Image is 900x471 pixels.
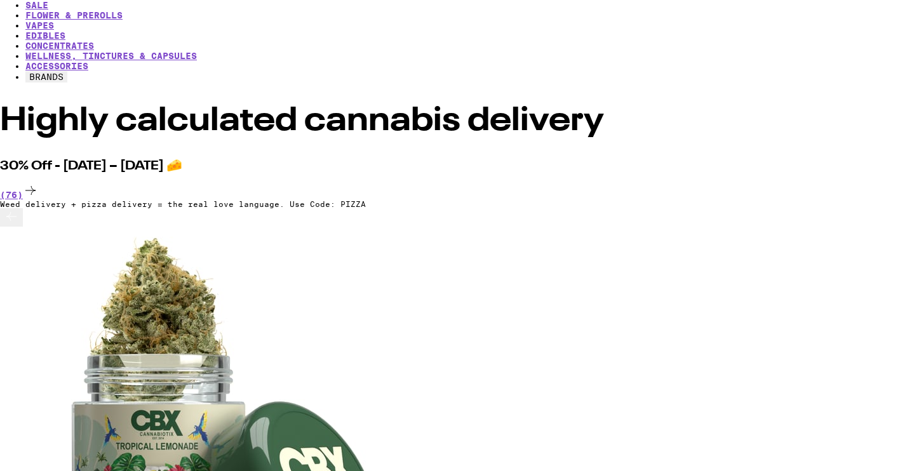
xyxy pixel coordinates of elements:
button: Redirect to URL [331,46,494,85]
a: VAPES [25,20,54,30]
a: EDIBLES [25,30,65,41]
img: Vector.png [463,1,531,50]
div: Give $30, Get $40! [58,41,295,72]
img: smile_yellow.png [6,16,44,53]
a: WELLNESS, TINCTURES & CAPSULES [25,51,197,61]
img: 81f27c5c-57f6-44aa-9514-2feda04d171f.png [459,108,473,122]
img: star.png [48,100,61,113]
a: CONCENTRATES [25,41,94,51]
div: Refer a friend with [PERSON_NAME] [60,72,214,103]
button: BRANDS [25,71,67,83]
a: ACCESSORIES [25,61,88,71]
a: FLOWER & PREROLLS [25,10,123,20]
